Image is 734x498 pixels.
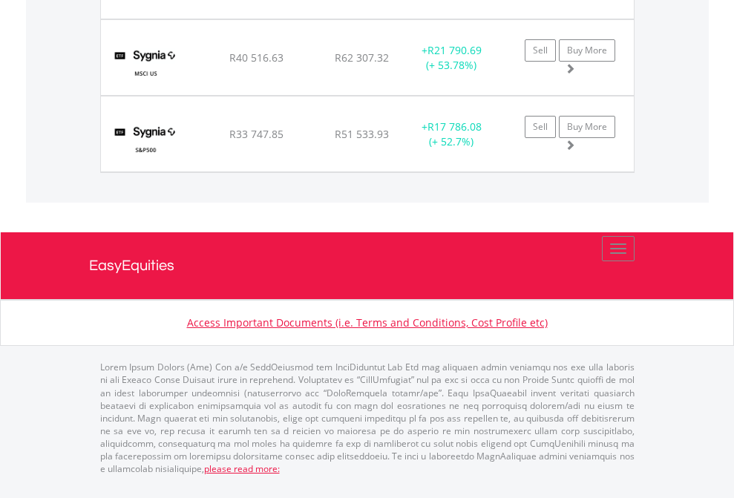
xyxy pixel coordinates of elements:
[559,116,615,138] a: Buy More
[108,115,183,168] img: TFSA.SYG500.png
[187,315,548,330] a: Access Important Documents (i.e. Terms and Conditions, Cost Profile etc)
[89,232,646,299] a: EasyEquities
[335,50,389,65] span: R62 307.32
[204,462,280,475] a: please read more:
[100,361,635,475] p: Lorem Ipsum Dolors (Ame) Con a/e SeddOeiusmod tem InciDiduntut Lab Etd mag aliquaen admin veniamq...
[405,119,498,149] div: + (+ 52.7%)
[427,43,482,57] span: R21 790.69
[335,127,389,141] span: R51 533.93
[525,39,556,62] a: Sell
[108,39,183,91] img: TFSA.SYGUS.png
[559,39,615,62] a: Buy More
[229,50,284,65] span: R40 516.63
[427,119,482,134] span: R17 786.08
[405,43,498,73] div: + (+ 53.78%)
[525,116,556,138] a: Sell
[229,127,284,141] span: R33 747.85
